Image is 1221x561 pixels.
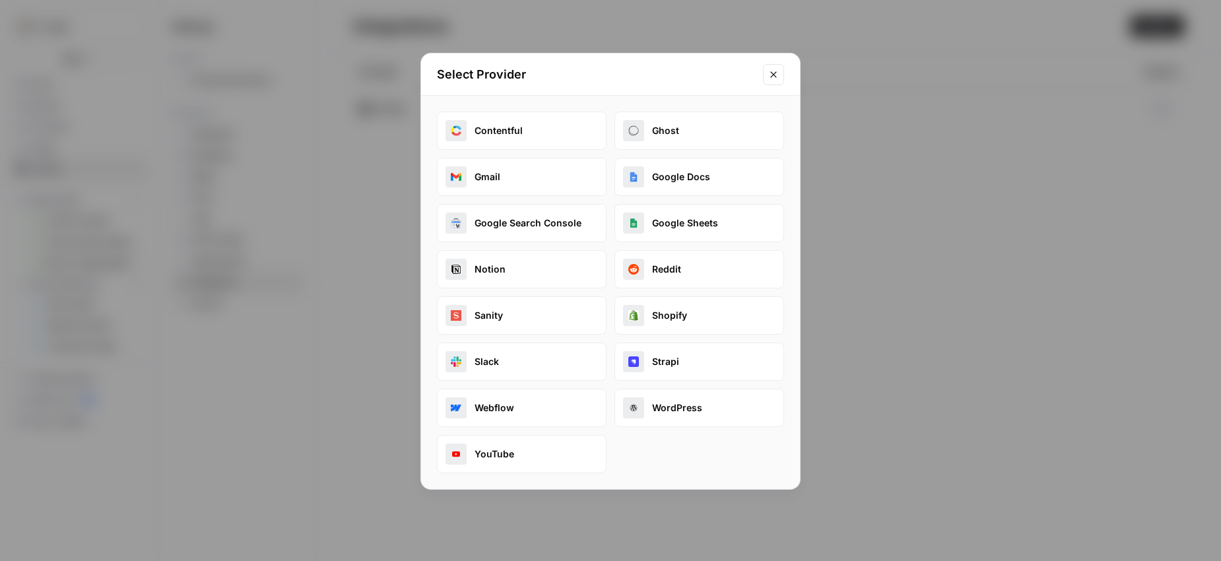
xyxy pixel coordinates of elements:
button: google_search_consoleGoogle Search Console [437,204,607,242]
button: google_docsGoogle Docs [614,158,784,196]
img: strapi [628,356,639,367]
img: google_sheets [628,218,639,228]
button: google_sheetsGoogle Sheets [614,204,784,242]
h2: Select Provider [437,65,755,84]
button: youtubeYouTube [437,435,607,473]
button: sanitySanity [437,296,607,335]
img: google_search_console [451,218,461,228]
img: google_docs [628,172,639,182]
button: contentfulContentful [437,112,607,150]
img: notion [451,264,461,275]
img: gmail [451,172,461,182]
img: contentful [451,125,461,136]
img: wordpress [628,403,639,413]
button: gmailGmail [437,158,607,196]
img: shopify [628,310,639,321]
button: wordpressWordPress [614,389,784,427]
img: reddit [628,264,639,275]
img: youtube [451,449,461,459]
button: strapiStrapi [614,343,784,381]
img: slack [451,356,461,367]
img: webflow_oauth [451,403,461,413]
button: ghostGhost [614,112,784,150]
img: sanity [451,310,461,321]
button: shopifyShopify [614,296,784,335]
button: redditReddit [614,250,784,288]
img: ghost [628,125,639,136]
button: webflow_oauthWebflow [437,389,607,427]
button: Close modal [763,64,784,85]
button: notionNotion [437,250,607,288]
button: slackSlack [437,343,607,381]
